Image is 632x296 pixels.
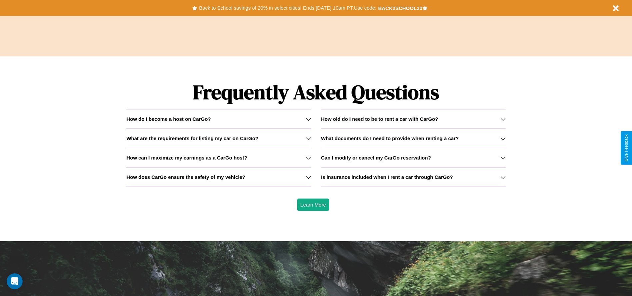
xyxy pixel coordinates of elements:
[624,134,629,162] div: Give Feedback
[7,273,23,289] iframe: Intercom live chat
[321,174,453,180] h3: Is insurance included when I rent a car through CarGo?
[321,135,459,141] h3: What documents do I need to provide when renting a car?
[126,174,245,180] h3: How does CarGo ensure the safety of my vehicle?
[126,155,247,161] h3: How can I maximize my earnings as a CarGo host?
[126,135,258,141] h3: What are the requirements for listing my car on CarGo?
[197,3,378,13] button: Back to School savings of 20% in select cities! Ends [DATE] 10am PT.Use code:
[126,116,211,122] h3: How do I become a host on CarGo?
[321,155,431,161] h3: Can I modify or cancel my CarGo reservation?
[321,116,438,122] h3: How old do I need to be to rent a car with CarGo?
[297,199,329,211] button: Learn More
[378,5,422,11] b: BACK2SCHOOL20
[126,75,505,109] h1: Frequently Asked Questions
